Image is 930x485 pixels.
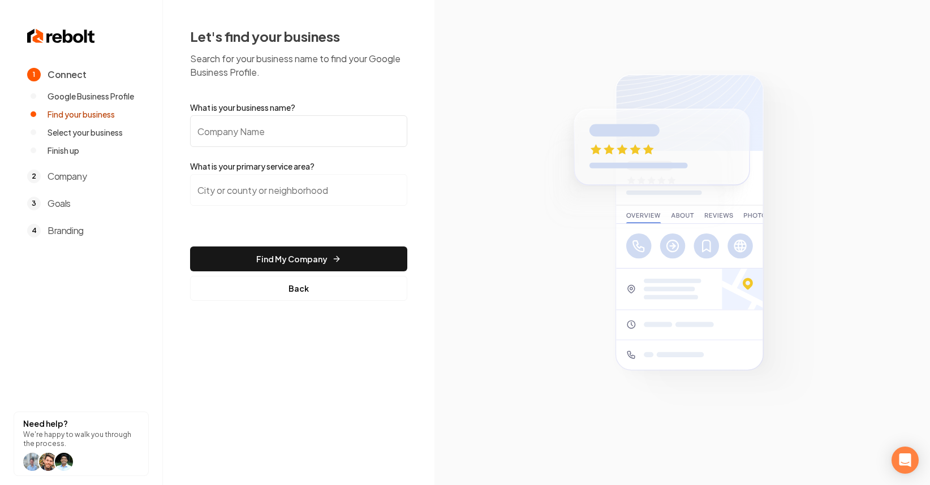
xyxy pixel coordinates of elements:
strong: Need help? [23,418,68,428]
label: What is your business name? [190,102,407,113]
span: Company [48,170,87,183]
img: help icon arwin [55,453,73,471]
span: Connect [48,68,86,81]
input: City or county or neighborhood [190,174,407,206]
button: Need help?We're happy to walk you through the process.help icon Willhelp icon Willhelp icon arwin [14,412,149,476]
span: 2 [27,170,41,183]
input: Company Name [190,115,407,147]
span: Find your business [48,109,115,120]
label: What is your primary service area? [190,161,407,172]
span: Goals [48,197,71,210]
img: Google Business Profile [533,63,831,422]
img: help icon Will [23,453,41,471]
span: Branding [48,224,84,237]
button: Back [190,276,407,301]
span: Finish up [48,145,79,156]
h2: Let's find your business [190,27,407,45]
span: 4 [27,224,41,237]
p: Search for your business name to find your Google Business Profile. [190,52,407,79]
div: Open Intercom Messenger [892,447,919,474]
img: help icon Will [39,453,57,471]
img: Rebolt Logo [27,27,95,45]
span: 3 [27,197,41,210]
span: 1 [27,68,41,81]
span: Select your business [48,127,123,138]
span: Google Business Profile [48,90,134,102]
button: Find My Company [190,246,407,271]
p: We're happy to walk you through the process. [23,430,139,448]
